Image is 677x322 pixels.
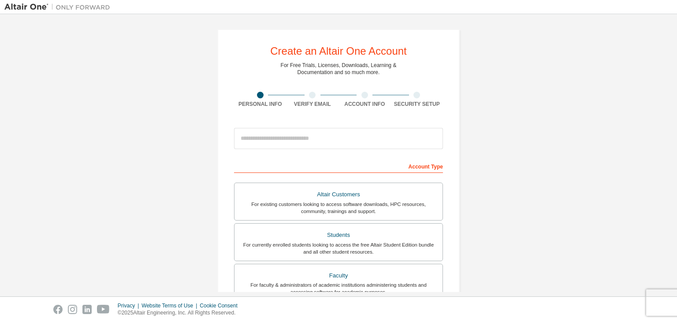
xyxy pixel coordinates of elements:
img: Altair One [4,3,115,11]
div: Account Type [234,159,443,173]
div: Privacy [118,302,141,309]
div: For faculty & administrators of academic institutions administering students and accessing softwa... [240,281,437,296]
div: Create an Altair One Account [270,46,407,56]
div: For Free Trials, Licenses, Downloads, Learning & Documentation and so much more. [281,62,397,76]
img: linkedin.svg [82,305,92,314]
div: Verify Email [286,101,339,108]
div: Personal Info [234,101,286,108]
div: Faculty [240,270,437,282]
div: Altair Customers [240,188,437,201]
img: youtube.svg [97,305,110,314]
div: Website Terms of Use [141,302,200,309]
div: For existing customers looking to access software downloads, HPC resources, community, trainings ... [240,201,437,215]
div: Students [240,229,437,241]
div: For currently enrolled students looking to access the free Altair Student Edition bundle and all ... [240,241,437,255]
div: Cookie Consent [200,302,242,309]
p: © 2025 Altair Engineering, Inc. All Rights Reserved. [118,309,243,317]
img: facebook.svg [53,305,63,314]
img: instagram.svg [68,305,77,314]
div: Security Setup [391,101,443,108]
div: Account Info [338,101,391,108]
